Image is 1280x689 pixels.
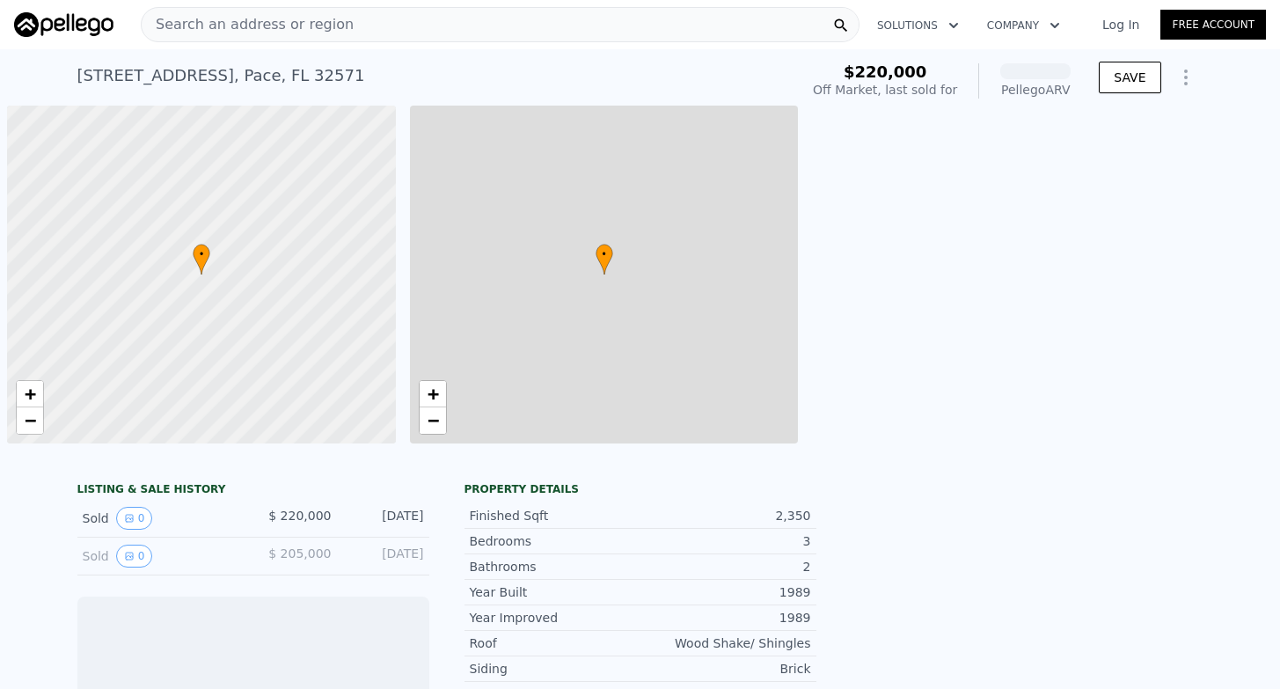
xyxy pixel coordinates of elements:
span: $ 205,000 [268,546,331,561]
div: Sold [83,507,239,530]
a: Free Account [1160,10,1266,40]
div: LISTING & SALE HISTORY [77,482,429,500]
a: Zoom out [17,407,43,434]
div: Sold [83,545,239,568]
a: Zoom in [17,381,43,407]
button: SAVE [1099,62,1160,93]
div: • [596,244,613,275]
div: Roof [470,634,640,652]
div: [DATE] [346,545,424,568]
div: Property details [464,482,816,496]
span: Search an address or region [142,14,354,35]
button: View historical data [116,507,153,530]
span: • [193,246,210,262]
button: Solutions [863,10,973,41]
span: − [427,409,438,431]
span: $ 220,000 [268,509,331,523]
div: [DATE] [346,507,424,530]
span: − [25,409,36,431]
img: Pellego [14,12,113,37]
span: $220,000 [844,62,927,81]
div: 1989 [640,609,811,627]
div: Bedrooms [470,532,640,550]
div: Siding [470,660,640,678]
div: Off Market, last sold for [813,81,957,99]
div: 2,350 [640,507,811,524]
span: • [596,246,613,262]
span: + [427,383,438,405]
span: + [25,383,36,405]
div: Bathrooms [470,558,640,575]
div: 2 [640,558,811,575]
a: Zoom out [420,407,446,434]
div: Year Improved [470,609,640,627]
div: Pellego ARV [1000,81,1071,99]
button: View historical data [116,545,153,568]
div: 1989 [640,583,811,601]
div: Year Built [470,583,640,601]
a: Zoom in [420,381,446,407]
div: • [193,244,210,275]
div: 3 [640,532,811,550]
div: Brick [640,660,811,678]
div: Finished Sqft [470,507,640,524]
a: Log In [1081,16,1160,33]
button: Company [973,10,1074,41]
div: [STREET_ADDRESS] , Pace , FL 32571 [77,63,365,88]
button: Show Options [1168,60,1203,95]
div: Wood Shake/ Shingles [640,634,811,652]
